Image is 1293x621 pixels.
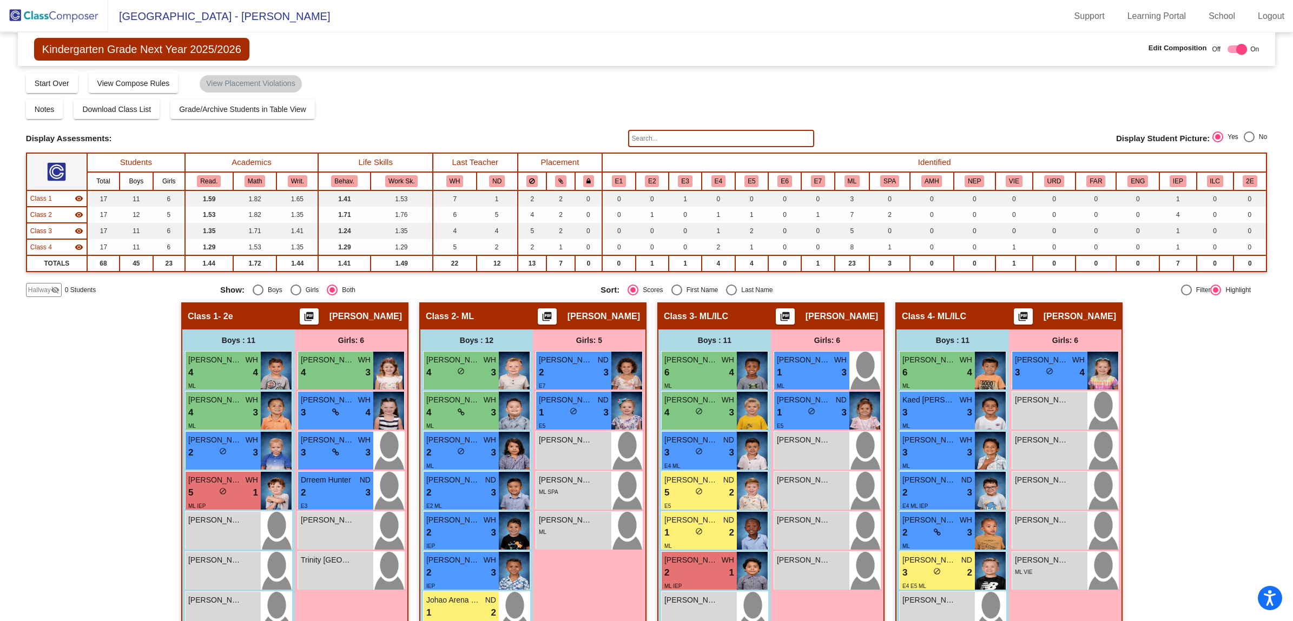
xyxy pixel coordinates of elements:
td: 8 [835,239,870,255]
span: - ML [456,311,474,322]
button: AMH [921,175,942,187]
span: Class 2 [426,311,456,322]
td: 0 [1233,207,1267,223]
th: Last Teacher [433,153,517,172]
button: Print Students Details [300,308,319,325]
td: 0 [1116,255,1159,272]
td: 0 [768,223,801,239]
button: URD [1044,175,1065,187]
td: 1.35 [185,223,233,239]
td: 2 [477,239,518,255]
td: 1 [636,207,669,223]
td: 2 [702,239,735,255]
td: 0 [669,207,702,223]
button: Print Students Details [538,308,557,325]
th: Natacha Degrassa [477,172,518,190]
td: 0 [602,223,635,239]
span: [PERSON_NAME] [1044,311,1116,322]
button: E1 [612,175,626,187]
td: 0 [1197,239,1233,255]
th: Multi-Racial [801,172,834,190]
td: 23 [835,255,870,272]
td: 0 [1233,239,1267,255]
div: Boys : 11 [896,329,1009,351]
div: Filter [1192,285,1211,295]
td: 17 [87,207,120,223]
td: 1.24 [318,223,370,239]
div: Boys [263,285,282,295]
td: 1.53 [233,239,277,255]
a: Support [1066,8,1113,25]
td: 1 [702,207,735,223]
th: Total [87,172,120,190]
th: Wendy Hanson [433,172,477,190]
input: Search... [628,130,814,147]
span: Display Assessments: [26,134,112,143]
td: 1 [735,207,768,223]
td: Kelley Kerns - ML/ILC [27,239,87,255]
td: 1.71 [233,223,277,239]
td: 0 [954,223,995,239]
td: 0 [1116,223,1159,239]
td: 0 [602,190,635,207]
td: 0 [1233,223,1267,239]
td: 0 [735,190,768,207]
td: 1.72 [233,255,277,272]
td: 22 [433,255,477,272]
th: Black or African American [669,172,702,190]
td: 1 [1159,223,1197,239]
button: E4 [711,175,725,187]
div: Girls: 6 [295,329,407,351]
td: 0 [768,239,801,255]
td: 2 [518,190,547,207]
span: Class 1 [30,194,52,203]
td: 0 [1197,207,1233,223]
th: Life Skills [318,153,433,172]
div: Boys : 11 [182,329,295,351]
div: No [1255,132,1267,142]
td: 0 [669,223,702,239]
a: School [1200,8,1244,25]
th: Keep with students [546,172,575,190]
span: [PERSON_NAME] [806,311,878,322]
td: 3 [869,255,910,272]
td: 5 [477,207,518,223]
mat-icon: picture_as_pdf [1017,311,1030,326]
td: 1 [669,255,702,272]
button: Start Over [26,74,78,93]
td: 1.41 [318,190,370,207]
div: Both [338,285,355,295]
span: WH [484,354,496,366]
td: 0 [910,255,954,272]
td: 0 [1033,207,1076,223]
button: Grade/Archive Students in Table View [170,100,315,119]
td: 0 [636,239,669,255]
td: 0 [869,190,910,207]
mat-icon: visibility [75,194,83,203]
th: Academics [185,153,319,172]
td: 6 [153,239,185,255]
span: Sort: [601,285,619,295]
td: 0 [1076,239,1116,255]
mat-radio-group: Select an option [1212,131,1267,146]
th: Home Language - Farsi, Eastern [1076,172,1116,190]
td: 5 [433,239,477,255]
span: Hallway [28,285,51,295]
button: IEP [1170,175,1186,187]
span: Notes [35,105,55,114]
span: Edit Composition [1149,43,1207,54]
td: 0 [1233,255,1267,272]
td: 1 [636,255,669,272]
td: 0 [1076,207,1116,223]
th: Girls [153,172,185,190]
td: 12 [120,207,153,223]
mat-icon: picture_as_pdf [302,311,315,326]
td: 17 [87,223,120,239]
button: View Compose Rules [89,74,179,93]
span: Class 4 [902,311,932,322]
td: Erica Barillari - ML [27,207,87,223]
td: 0 [995,190,1033,207]
td: 0 [869,223,910,239]
span: - ML/ILC [694,311,728,322]
td: 6 [433,207,477,223]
